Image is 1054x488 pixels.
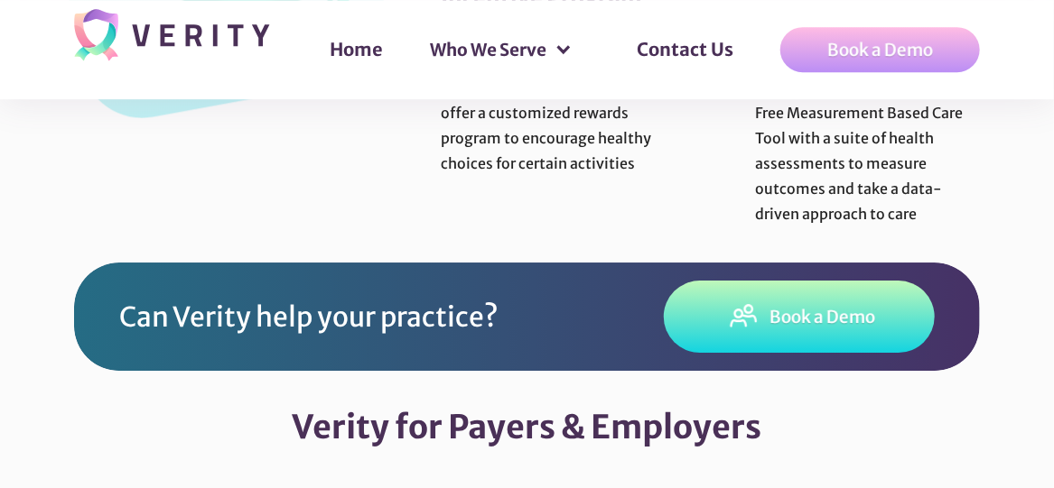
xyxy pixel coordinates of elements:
div: Book a Demo [770,308,875,326]
div: Book a Demo [827,41,933,59]
div: Who We Serve [430,41,546,59]
a: Home [312,23,401,77]
div: Contact Us [601,5,770,95]
p: Can Verity help your practice? [119,299,499,335]
div: Free Measurement Based Care Tool with a suite of health assessments to measure outcomes and take ... [755,100,980,226]
div: Who We Serve [412,23,590,77]
a: Book a Demo [780,27,980,72]
div: Struggle to get your patients to make healthy choices in a certain domain? Verity can help! We of... [442,24,673,176]
a: Book a Demo [664,281,935,353]
a: Contact Us [619,23,751,77]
